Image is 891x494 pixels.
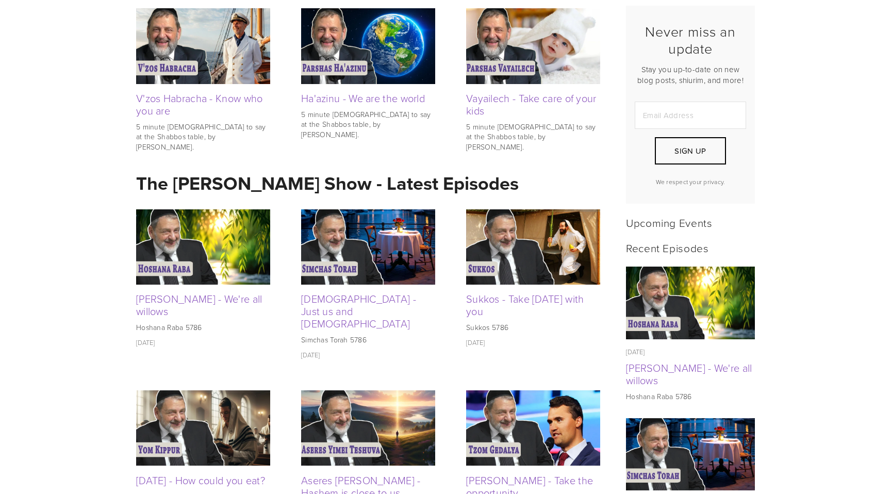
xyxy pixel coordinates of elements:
[136,209,270,285] img: Hoshana Raba - We're all willows
[301,350,320,359] time: [DATE]
[655,137,726,164] button: Sign Up
[635,102,746,129] input: Email Address
[301,335,435,345] p: Simchas Torah 5786
[626,241,755,254] h2: Recent Episodes
[301,291,416,331] a: [DEMOGRAPHIC_DATA] - Just us and [DEMOGRAPHIC_DATA]
[301,8,435,84] img: Ha'azinu - We are the world
[626,418,755,491] img: Simchas Torah - Just us and Hashem
[136,338,155,347] time: [DATE]
[136,91,263,118] a: V'zos Habracha - Know who you are
[626,391,755,402] p: Hoshana Raba 5786
[301,390,435,466] img: Aseres Yimei Teshuva - Hashem is close to us
[466,209,600,285] img: Sukkos - Take Yom Kippur with you
[466,291,584,318] a: Sukkos - Take [DATE] with you
[626,267,755,339] img: Hoshana Raba - We're all willows
[466,122,600,152] p: 5 minute [DEMOGRAPHIC_DATA] to say at the Shabbos table, by [PERSON_NAME].
[136,170,519,196] strong: The [PERSON_NAME] Show - Latest Episodes
[626,360,752,387] a: [PERSON_NAME] - We're all willows
[301,209,435,285] img: Simchas Torah - Just us and Hashem
[136,322,270,333] p: Hoshana Raba 5786
[466,338,485,347] time: [DATE]
[626,216,755,229] h2: Upcoming Events
[136,291,262,318] a: [PERSON_NAME] - We're all willows
[301,91,425,105] a: Ha'azinu - We are the world
[626,347,645,356] time: [DATE]
[301,109,435,140] p: 5 minute [DEMOGRAPHIC_DATA] to say at the Shabbos table, by [PERSON_NAME].
[466,8,600,84] img: Vayailech - Take care of your kids
[635,23,746,57] h2: Never miss an update
[635,177,746,186] p: We respect your privacy.
[136,473,265,487] a: [DATE] - How could you eat?
[136,8,270,84] img: V'zos Habracha - Know who you are
[136,122,270,152] p: 5 minute [DEMOGRAPHIC_DATA] to say at the Shabbos table, by [PERSON_NAME].
[674,145,706,156] span: Sign Up
[635,64,746,86] p: Stay you up-to-date on new blog posts, shiurim, and more!
[466,91,597,118] a: Vayailech - Take care of your kids
[466,390,600,466] img: Tzom Gedalya - Take the opportunity
[466,322,600,333] p: Sukkos 5786
[136,390,270,466] img: Yom Kippur - How could you eat?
